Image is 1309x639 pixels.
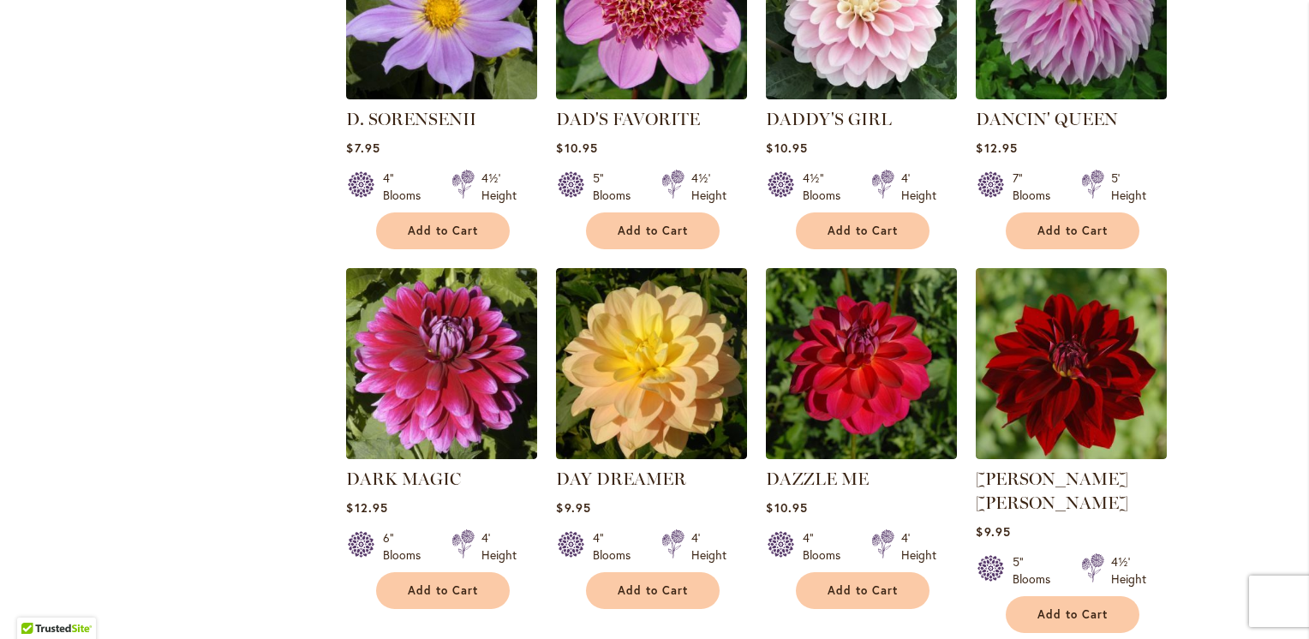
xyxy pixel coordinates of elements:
div: 4' Height [481,529,517,564]
span: $9.95 [976,523,1010,540]
a: DARK MAGIC [346,446,537,463]
div: 4' Height [901,170,936,204]
button: Add to Cart [376,212,510,249]
span: $7.95 [346,140,380,156]
a: DARK MAGIC [346,469,461,489]
span: Add to Cart [1037,224,1108,238]
img: DAY DREAMER [556,268,747,459]
a: D. SORENSENII [346,109,476,129]
a: DAY DREAMER [556,446,747,463]
div: 4½' Height [481,170,517,204]
span: Add to Cart [408,583,478,598]
div: 4' Height [901,529,936,564]
div: 4" Blooms [593,529,641,564]
span: Add to Cart [618,583,688,598]
button: Add to Cart [376,572,510,609]
div: 4" Blooms [383,170,431,204]
span: $10.95 [766,499,807,516]
a: [PERSON_NAME] [PERSON_NAME] [976,469,1128,513]
span: Add to Cart [828,224,898,238]
span: Add to Cart [618,224,688,238]
a: Dancin' Queen [976,87,1167,103]
div: 4½" Blooms [803,170,851,204]
button: Add to Cart [1006,212,1139,249]
a: DADDY'S GIRL [766,109,892,129]
span: Add to Cart [1037,607,1108,622]
span: $10.95 [556,140,597,156]
div: 6" Blooms [383,529,431,564]
img: DAZZLE ME [766,268,957,459]
span: $10.95 [766,140,807,156]
button: Add to Cart [796,212,929,249]
div: 4" Blooms [803,529,851,564]
span: $12.95 [346,499,387,516]
span: Add to Cart [828,583,898,598]
div: 7" Blooms [1013,170,1061,204]
div: 4' Height [691,529,726,564]
img: DEBORA RENAE [976,268,1167,459]
div: 5" Blooms [1013,553,1061,588]
button: Add to Cart [586,572,720,609]
div: 5' Height [1111,170,1146,204]
a: DADDY'S GIRL [766,87,957,103]
a: DEBORA RENAE [976,446,1167,463]
button: Add to Cart [1006,596,1139,633]
span: $9.95 [556,499,590,516]
iframe: Launch Accessibility Center [13,578,61,626]
span: $12.95 [976,140,1017,156]
a: DAZZLE ME [766,446,957,463]
button: Add to Cart [796,572,929,609]
a: DAD'S FAVORITE [556,87,747,103]
div: 5" Blooms [593,170,641,204]
a: DANCIN' QUEEN [976,109,1118,129]
div: 4½' Height [1111,553,1146,588]
a: DAD'S FAVORITE [556,109,700,129]
img: DARK MAGIC [346,268,537,459]
a: DAY DREAMER [556,469,686,489]
div: 4½' Height [691,170,726,204]
a: DAZZLE ME [766,469,869,489]
a: D. SORENSENII [346,87,537,103]
span: Add to Cart [408,224,478,238]
button: Add to Cart [586,212,720,249]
